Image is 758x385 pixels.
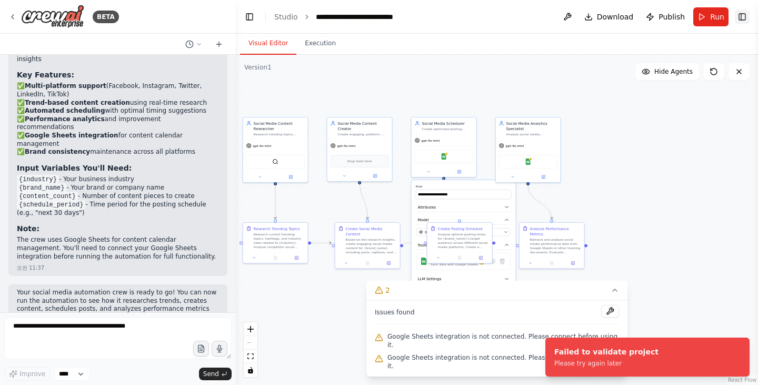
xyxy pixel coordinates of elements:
div: Analyze optimal posting times for {brand_name}'s target audience across different social media pl... [438,232,489,249]
button: Model [416,215,512,225]
button: Download [580,7,638,26]
g: Edge from a3d7874e-ab01-4350-b50d-e01e3ea82052 to 7c0e26bc-8cb8-4fb4-8101-234f20cb058e [525,185,554,220]
button: Open in side panel [528,174,558,180]
li: - Your brand or company name [17,184,219,192]
strong: Brand consistency [25,148,90,155]
button: Delete tool [497,256,507,266]
span: Drop tools here [347,159,372,164]
span: Issues found [375,308,415,317]
div: BETA [93,11,119,23]
button: Click to speak your automation idea [212,341,227,357]
div: Create optimized posting schedules and content calendars for {brand_name} across multiple social ... [422,127,473,131]
button: Execution [296,33,344,55]
div: Social Media Analytics SpecialistAnalyze social media performance metrics, engagement rates, and ... [495,117,561,183]
div: Social Media Analytics Specialist [506,121,557,131]
span: openai/gpt-4o-mini [425,230,460,235]
span: Improve [19,370,45,378]
button: No output available [541,260,563,266]
span: Hide Agents [654,67,693,76]
img: Google Sheets [525,159,531,165]
span: Tools [418,242,427,248]
g: Edge from bd2bf815-5c8a-4caf-851e-898a1b7bb771 to 9474e6f7-1f1d-4f2c-b039-2b9660cfa8c4 [357,179,370,220]
button: No output available [356,260,378,266]
button: No output available [448,255,471,261]
button: Hide left sidebar [242,9,257,24]
div: Analyze Performance Metrics [530,226,581,236]
li: : Analyzes performance and provides actionable insights [17,47,219,63]
div: Social Media Content Creator [338,121,389,131]
img: SerperDevTool [272,159,278,165]
div: Version 1 [244,63,272,72]
button: fit view [244,350,257,363]
button: Open in side panel [564,260,582,266]
g: Edge from 9474e6f7-1f1d-4f2c-b039-2b9660cfa8c4 to c3a0780b-0c7f-4d9a-8c06-8cf00ff0db78 [403,240,424,245]
button: No output available [264,255,286,261]
g: Edge from f08a9359-18d9-439b-8d80-cf6289ce99e6 to 4c7fc6b3-510c-4c5b-a949-f8d8c9a10795 [273,185,278,220]
div: Social Media Content ResearcherResearch trending topics, industry news, and competitor activities... [243,117,308,183]
button: Open in side panel [472,255,490,261]
strong: Trend-based content creation [25,99,130,106]
span: Google Sheets integration is not connected. Please connect before using it. [387,353,619,370]
p: The crew uses Google Sheets for content calendar management. You'll need to connect your Google S... [17,236,219,261]
div: Create engaging, platform-specific social media content including posts, captions, hashtags, and ... [338,132,389,136]
strong: Note: [17,224,39,233]
div: Create Posting Schedule [438,226,483,231]
div: Social Media Content CreatorCreate engaging, platform-specific social media content including pos... [327,117,393,182]
img: Logo [21,5,84,28]
div: Create Social Media Content [346,226,397,236]
p: ✅ (Facebook, Instagram, Twitter, LinkedIn, TikTok) ✅ using real-time research ✅ with optimal timi... [17,82,219,156]
button: Tools [416,240,512,250]
span: Model [418,218,429,223]
button: Open in side panel [287,255,305,261]
code: {schedule_period} [17,200,85,210]
span: LLM Settings [418,277,442,282]
button: Start a new chat [211,38,227,51]
button: Improve [4,367,50,381]
button: Open in side panel [380,260,397,266]
button: Upload files [193,341,209,357]
button: openai/gpt-4o-mini [417,228,511,236]
li: - Your business industry [17,175,219,184]
div: Retrieve and analyze social media performance data from Google Sheets or other tracking documents... [530,238,581,254]
div: Create Social Media ContentBased on the research insights, create engaging social media content f... [335,222,401,269]
span: gpt-4o-mini [337,144,356,148]
div: Sync data with Google Sheets [431,262,478,266]
span: Attributes [418,204,436,210]
li: - Number of content pieces to create [17,192,219,201]
label: Role [416,184,512,189]
div: Social Media Content Researcher [254,121,305,131]
strong: Key Features: [17,71,74,79]
button: Show right sidebar [735,9,750,24]
button: Visual Editor [240,33,296,55]
div: Social Media SchedulerCreate optimized posting schedules and content calendars for {brand_name} a... [411,117,477,177]
div: Failed to validate project [554,347,659,357]
strong: Performance analytics [25,115,105,123]
button: 2 [366,281,627,300]
div: Based on the research insights, create engaging social media content for {brand_name} including p... [346,238,397,254]
g: Edge from 4c7fc6b3-510c-4c5b-a949-f8d8c9a10795 to 9474e6f7-1f1d-4f2c-b039-2b9660cfa8c4 [311,240,332,245]
div: Research current trending topics, hashtags, and industry news related to {industry}. Analyze comp... [254,232,305,249]
div: React Flow controls [244,322,257,377]
div: Research Trending TopicsResearch current trending topics, hashtags, and industry news related to ... [243,222,308,264]
button: Switch to previous chat [181,38,206,51]
strong: Automated scheduling [25,107,105,114]
img: Google Sheets [420,258,427,265]
button: Hide Agents [635,63,699,80]
nav: breadcrumb [274,12,420,22]
button: toggle interactivity [244,363,257,377]
span: Send [203,370,219,378]
span: Download [597,12,634,22]
button: Attributes [416,202,512,212]
strong: Google Sheets integration [25,132,118,139]
button: Open in side panel [276,174,306,180]
span: gpt-4o-mini [506,144,524,148]
button: Run [693,7,729,26]
button: Configure tool [488,256,497,266]
span: gpt-4o-mini [422,139,440,143]
span: Publish [659,12,685,22]
button: Send [199,368,232,380]
span: Run [710,12,724,22]
strong: Multi-platform support [25,82,106,90]
div: Research trending topics, industry news, and competitor activities in {industry} to generate data... [254,132,305,136]
li: - Time period for the posting schedule (e.g., "next 30 days") [17,201,219,218]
